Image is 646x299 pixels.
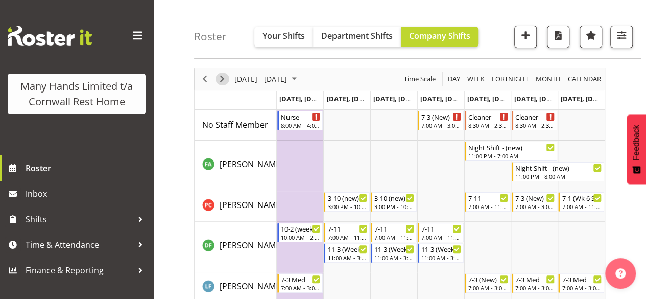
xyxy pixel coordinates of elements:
div: 11:00 AM - 3:00 PM [421,254,461,262]
div: No Staff Member"s event - Nurse Begin From Monday, September 22, 2025 at 8:00:00 AM GMT+12:00 End... [277,111,323,130]
span: [DATE], [DATE] [420,94,467,103]
div: Chand, Pretika"s event - 3-10 (new) Begin From Wednesday, September 24, 2025 at 3:00:00 PM GMT+12... [371,192,417,212]
div: Night Shift - (new) [468,142,555,152]
div: 3-10 (new) [374,193,414,203]
div: 7:00 AM - 11:00 AM [374,233,414,241]
span: Roster [26,160,148,176]
div: Flynn, Leeane"s event - 7-3 (New) Begin From Friday, September 26, 2025 at 7:00:00 AM GMT+12:00 E... [465,273,511,293]
div: Adams, Fran"s event - Night Shift - (new) Begin From Saturday, September 27, 2025 at 11:00:00 PM ... [512,162,605,181]
div: Flynn, Leeane"s event - 7-3 Med Begin From Sunday, September 28, 2025 at 7:00:00 AM GMT+13:00 End... [558,273,604,293]
button: Fortnight [490,73,531,85]
div: 7-3 Med [562,274,602,284]
div: 8:30 AM - 2:30 PM [515,121,555,129]
button: Filter Shifts [610,26,633,48]
td: No Staff Member resource [195,110,277,141]
div: 11-3 (Week 6) [374,244,414,254]
div: 7-3 (New) [468,274,508,284]
div: Fairbrother, Deborah"s event - 7-11 Begin From Thursday, September 25, 2025 at 7:00:00 AM GMT+12:... [418,223,464,242]
div: 7-3 Med [281,274,321,284]
span: No Staff Member [202,119,268,130]
div: 11-3 (Week 6) [421,244,461,254]
div: 11-3 (Week 6) [327,244,367,254]
button: Department Shifts [313,27,401,47]
div: Fairbrother, Deborah"s event - 10-2 (week 6) Begin From Monday, September 22, 2025 at 10:00:00 AM... [277,223,323,242]
div: Fairbrother, Deborah"s event - 7-11 Begin From Tuesday, September 23, 2025 at 7:00:00 AM GMT+12:0... [324,223,370,242]
div: Fairbrother, Deborah"s event - 11-3 (Week 6) Begin From Tuesday, September 23, 2025 at 11:00:00 A... [324,243,370,263]
button: Next [216,73,229,85]
span: [PERSON_NAME] [220,199,283,211]
div: 7-11 [374,223,414,234]
div: 7:00 AM - 11:00 AM [468,202,508,211]
span: [DATE], [DATE] [514,94,560,103]
h4: Roster [194,31,227,42]
div: 3:00 PM - 10:00 PM [327,202,367,211]
button: Your Shifts [254,27,313,47]
div: 7:00 AM - 3:00 PM [281,284,321,292]
div: Chand, Pretika"s event - 7-1 (Wk 6 Sun) Begin From Sunday, September 28, 2025 at 7:00:00 AM GMT+1... [558,192,604,212]
span: Day [447,73,461,85]
div: 10-2 (week 6) [281,223,321,234]
div: Many Hands Limited t/a Cornwall Rest Home [18,79,135,109]
div: Flynn, Leeane"s event - 7-3 Med Begin From Saturday, September 27, 2025 at 7:00:00 AM GMT+12:00 E... [512,273,558,293]
img: help-xxl-2.png [615,268,626,279]
button: Timeline Day [446,73,462,85]
div: Chand, Pretika"s event - 7-3 (New) Begin From Saturday, September 27, 2025 at 7:00:00 AM GMT+12:0... [512,192,558,212]
button: Highlight an important date within the roster. [580,26,602,48]
div: No Staff Member"s event - Cleaner Begin From Friday, September 26, 2025 at 8:30:00 AM GMT+12:00 E... [465,111,511,130]
div: 7:00 AM - 11:00 AM [562,202,602,211]
div: Fairbrother, Deborah"s event - 7-11 Begin From Wednesday, September 24, 2025 at 7:00:00 AM GMT+12... [371,223,417,242]
span: [DATE] - [DATE] [233,73,288,85]
button: Company Shifts [401,27,478,47]
span: [PERSON_NAME] [220,158,283,170]
span: [DATE], [DATE] [373,94,420,103]
div: 7-11 [468,193,508,203]
span: [DATE], [DATE] [467,94,514,103]
button: Month [566,73,603,85]
span: Company Shifts [409,30,470,41]
div: 7-11 [421,223,461,234]
div: 11:00 AM - 3:00 PM [327,254,367,262]
div: 7:00 AM - 3:00 PM [515,284,555,292]
span: Fortnight [491,73,530,85]
div: 3:00 PM - 10:00 PM [374,202,414,211]
div: 11:00 PM - 7:00 AM [468,152,555,160]
div: Adams, Fran"s event - Night Shift - (new) Begin From Friday, September 26, 2025 at 11:00:00 PM GM... [465,142,558,161]
span: Inbox [26,186,148,201]
span: Month [535,73,562,85]
div: previous period [196,68,213,90]
div: Fairbrother, Deborah"s event - 11-3 (Week 6) Begin From Wednesday, September 24, 2025 at 11:00:00... [371,243,417,263]
span: [DATE], [DATE] [279,94,331,103]
td: Fairbrother, Deborah resource [195,222,277,272]
div: 8:00 AM - 4:00 PM [281,121,321,129]
div: 7:00 AM - 3:00 PM [468,284,508,292]
div: Flynn, Leeane"s event - 7-3 Med Begin From Monday, September 22, 2025 at 7:00:00 AM GMT+12:00 End... [277,273,323,293]
button: Download a PDF of the roster according to the set date range. [547,26,569,48]
div: 7:00 AM - 11:00 AM [327,233,367,241]
div: 7:00 AM - 3:00 PM [562,284,602,292]
span: Feedback [632,125,641,160]
span: Shifts [26,212,133,227]
span: [DATE], [DATE] [561,94,607,103]
div: Fairbrother, Deborah"s event - 11-3 (Week 6) Begin From Thursday, September 25, 2025 at 11:00:00 ... [418,243,464,263]
button: Timeline Week [466,73,487,85]
button: Previous [198,73,212,85]
span: Your Shifts [262,30,305,41]
div: Chand, Pretika"s event - 3-10 (new) Begin From Tuesday, September 23, 2025 at 3:00:00 PM GMT+12:0... [324,192,370,212]
div: Chand, Pretika"s event - 7-11 Begin From Friday, September 26, 2025 at 7:00:00 AM GMT+12:00 Ends ... [465,192,511,212]
div: Nurse [281,111,321,122]
img: Rosterit website logo [8,26,92,46]
td: Chand, Pretika resource [195,191,277,222]
div: 8:30 AM - 2:30 PM [468,121,508,129]
button: September 2025 [233,73,301,85]
div: 7-11 [327,223,367,234]
div: 7-1 (Wk 6 Sun) [562,193,602,203]
div: Cleaner [468,111,508,122]
button: Timeline Month [534,73,563,85]
div: 7-3 (New) [421,111,461,122]
span: Time Scale [403,73,437,85]
div: No Staff Member"s event - Cleaner Begin From Saturday, September 27, 2025 at 8:30:00 AM GMT+12:00... [512,111,558,130]
div: 11:00 AM - 3:00 PM [374,254,414,262]
button: Feedback - Show survey [627,114,646,184]
div: September 22 - 28, 2025 [231,68,303,90]
div: 7:00 AM - 11:00 AM [421,233,461,241]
